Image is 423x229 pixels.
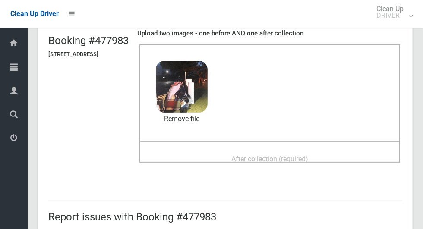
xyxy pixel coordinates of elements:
span: After collection (required) [231,155,308,163]
h5: [STREET_ADDRESS] [48,51,129,57]
a: Remove file [156,113,208,125]
h2: Booking #477983 [48,35,129,46]
small: DRIVER [376,12,404,19]
span: Clean Up [372,6,412,19]
h4: Upload two images - one before AND one after collection [137,30,402,37]
span: Clean Up Driver [10,9,59,18]
a: Clean Up Driver [10,7,59,20]
h2: Report issues with Booking #477983 [48,211,402,223]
